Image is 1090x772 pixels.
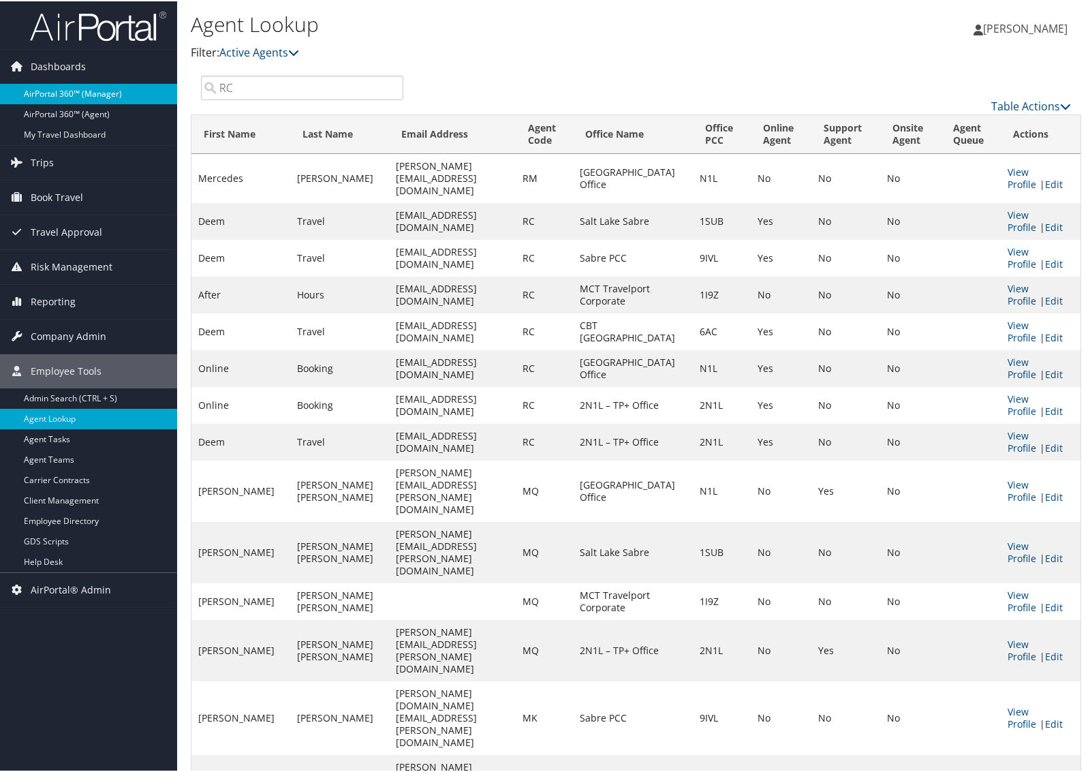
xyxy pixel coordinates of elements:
[811,422,880,459] td: No
[1046,551,1063,563] a: Edit
[811,238,880,275] td: No
[1008,354,1037,380] a: View Profile
[191,9,784,37] h1: Agent Lookup
[1001,275,1081,312] td: |
[516,521,574,582] td: MQ
[31,249,112,283] span: Risk Management
[31,572,111,606] span: AirPortal® Admin
[1046,256,1063,269] a: Edit
[31,144,54,179] span: Trips
[191,43,784,61] p: Filter:
[389,680,516,754] td: [PERSON_NAME][DOMAIN_NAME][EMAIL_ADDRESS][PERSON_NAME][DOMAIN_NAME]
[290,422,389,459] td: Travel
[31,318,106,352] span: Company Admin
[516,114,574,153] th: Agent Code: activate to sort column ascending
[880,312,941,349] td: No
[693,619,751,680] td: 2N1L
[693,312,751,349] td: 6AC
[191,422,290,459] td: Deem
[811,275,880,312] td: No
[811,349,880,386] td: No
[880,422,941,459] td: No
[573,619,693,680] td: 2N1L – TP+ Office
[30,9,166,41] img: airportal-logo.png
[1008,164,1037,189] a: View Profile
[516,680,574,754] td: MK
[880,459,941,521] td: No
[1001,386,1081,422] td: |
[880,582,941,619] td: No
[191,238,290,275] td: Deem
[191,680,290,754] td: [PERSON_NAME]
[516,386,574,422] td: RC
[880,275,941,312] td: No
[693,114,751,153] th: Office PCC: activate to sort column ascending
[290,619,389,680] td: [PERSON_NAME] [PERSON_NAME]
[516,422,574,459] td: RC
[1046,600,1063,613] a: Edit
[751,238,811,275] td: Yes
[1001,582,1081,619] td: |
[1001,422,1081,459] td: |
[751,459,811,521] td: No
[290,202,389,238] td: Travel
[693,680,751,754] td: 9IVL
[811,619,880,680] td: Yes
[290,521,389,582] td: [PERSON_NAME] [PERSON_NAME]
[516,275,574,312] td: RC
[201,74,403,99] input: Search
[389,386,516,422] td: [EMAIL_ADDRESS][DOMAIN_NAME]
[191,521,290,582] td: [PERSON_NAME]
[1046,403,1063,416] a: Edit
[516,312,574,349] td: RC
[751,349,811,386] td: Yes
[1008,391,1037,416] a: View Profile
[31,48,86,82] span: Dashboards
[751,114,811,153] th: Online Agent: activate to sort column ascending
[290,459,389,521] td: [PERSON_NAME] [PERSON_NAME]
[290,349,389,386] td: Booking
[1008,428,1037,453] a: View Profile
[573,349,693,386] td: [GEOGRAPHIC_DATA] Office
[1046,489,1063,502] a: Edit
[811,312,880,349] td: No
[389,202,516,238] td: [EMAIL_ADDRESS][DOMAIN_NAME]
[880,202,941,238] td: No
[1008,636,1037,662] a: View Profile
[516,582,574,619] td: MQ
[389,459,516,521] td: [PERSON_NAME][EMAIL_ADDRESS][PERSON_NAME][DOMAIN_NAME]
[31,353,102,387] span: Employee Tools
[751,422,811,459] td: Yes
[191,582,290,619] td: [PERSON_NAME]
[31,179,83,213] span: Book Travel
[811,459,880,521] td: Yes
[880,680,941,754] td: No
[880,349,941,386] td: No
[516,619,574,680] td: MQ
[880,521,941,582] td: No
[389,275,516,312] td: [EMAIL_ADDRESS][DOMAIN_NAME]
[880,153,941,202] td: No
[219,44,299,59] a: Active Agents
[1046,219,1063,232] a: Edit
[389,349,516,386] td: [EMAIL_ADDRESS][DOMAIN_NAME]
[880,114,941,153] th: Onsite Agent: activate to sort column ascending
[573,202,693,238] td: Salt Lake Sabre
[516,459,574,521] td: MQ
[1008,244,1037,269] a: View Profile
[693,153,751,202] td: N1L
[1046,649,1063,662] a: Edit
[1008,281,1037,306] a: View Profile
[573,153,693,202] td: [GEOGRAPHIC_DATA] Office
[573,114,693,153] th: Office Name: activate to sort column ascending
[1001,680,1081,754] td: |
[389,114,516,153] th: Email Address: activate to sort column ascending
[693,582,751,619] td: 1I9Z
[811,680,880,754] td: No
[516,238,574,275] td: RC
[191,153,290,202] td: Mercedes
[1001,153,1081,202] td: |
[573,521,693,582] td: Salt Lake Sabre
[389,153,516,202] td: [PERSON_NAME][EMAIL_ADDRESS][DOMAIN_NAME]
[941,114,1001,153] th: Agent Queue: activate to sort column ascending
